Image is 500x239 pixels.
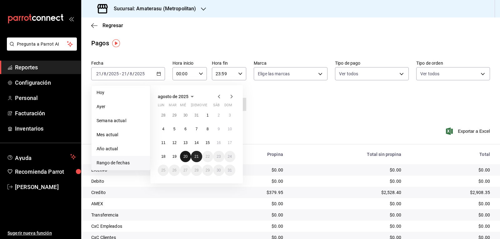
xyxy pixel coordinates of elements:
abbr: jueves [191,103,228,110]
abbr: 12 de agosto de 2025 [172,141,176,145]
abbr: 31 de julio de 2025 [194,113,198,117]
span: Personal [15,94,76,102]
button: 28 de agosto de 2025 [191,165,202,176]
span: Regresar [102,22,123,28]
div: $0.00 [411,201,490,207]
span: Sugerir nueva función [7,230,76,237]
abbr: 11 de agosto de 2025 [161,141,165,145]
label: Hora fin [212,61,246,65]
input: ---- [108,71,119,76]
button: 27 de agosto de 2025 [180,165,191,176]
button: 29 de julio de 2025 [169,110,180,121]
button: 2 de agosto de 2025 [213,110,224,121]
img: Tooltip marker [112,39,120,47]
abbr: 10 de agosto de 2025 [228,127,232,131]
abbr: sábado [213,103,220,110]
span: Inventarios [15,124,76,133]
abbr: 8 de agosto de 2025 [207,127,209,131]
button: open_drawer_menu [69,16,74,21]
span: / [102,71,103,76]
abbr: 30 de julio de 2025 [183,113,187,117]
button: 25 de agosto de 2025 [158,165,169,176]
input: -- [96,71,102,76]
div: $2,528.40 [293,189,401,196]
abbr: 5 de agosto de 2025 [173,127,176,131]
abbr: 6 de agosto de 2025 [184,127,187,131]
abbr: 29 de agosto de 2025 [206,168,210,172]
button: 1 de agosto de 2025 [202,110,213,121]
button: 5 de agosto de 2025 [169,123,180,135]
span: agosto de 2025 [158,94,188,99]
span: Hoy [97,89,145,96]
div: $0.00 [411,212,490,218]
button: 21 de agosto de 2025 [191,151,202,162]
span: Pregunta a Parrot AI [17,41,67,47]
abbr: 15 de agosto de 2025 [206,141,210,145]
abbr: 27 de agosto de 2025 [183,168,187,172]
div: $2,908.35 [411,189,490,196]
div: AMEX [91,201,212,207]
input: -- [103,71,107,76]
button: 18 de agosto de 2025 [158,151,169,162]
button: 10 de agosto de 2025 [224,123,235,135]
div: $0.00 [411,178,490,184]
span: Año actual [97,146,145,152]
input: ---- [134,71,145,76]
button: 9 de agosto de 2025 [213,123,224,135]
span: Rango de fechas [97,160,145,166]
div: Debito [91,178,212,184]
abbr: 7 de agosto de 2025 [196,127,198,131]
span: Mes actual [97,132,145,138]
button: 11 de agosto de 2025 [158,137,169,148]
abbr: 21 de agosto de 2025 [194,154,198,159]
div: Total sin propina [293,152,401,157]
span: / [107,71,108,76]
abbr: 16 de agosto de 2025 [217,141,221,145]
span: Ver todos [420,71,439,77]
button: 8 de agosto de 2025 [202,123,213,135]
div: $0.00 [411,167,490,173]
abbr: domingo [224,103,232,110]
span: Facturación [15,109,76,117]
abbr: 25 de agosto de 2025 [161,168,165,172]
abbr: 3 de agosto de 2025 [229,113,231,117]
span: Ver todos [339,71,358,77]
abbr: 19 de agosto de 2025 [172,154,176,159]
button: 13 de agosto de 2025 [180,137,191,148]
abbr: 13 de agosto de 2025 [183,141,187,145]
span: Recomienda Parrot [15,167,76,176]
button: 6 de agosto de 2025 [180,123,191,135]
div: $0.00 [293,167,401,173]
abbr: 17 de agosto de 2025 [228,141,232,145]
div: Transferencia [91,212,212,218]
button: 19 de agosto de 2025 [169,151,180,162]
button: 22 de agosto de 2025 [202,151,213,162]
span: Semana actual [97,117,145,124]
button: 29 de agosto de 2025 [202,165,213,176]
abbr: viernes [202,103,207,110]
button: 3 de agosto de 2025 [224,110,235,121]
button: 24 de agosto de 2025 [224,151,235,162]
button: 30 de agosto de 2025 [213,165,224,176]
button: 20 de agosto de 2025 [180,151,191,162]
button: Pregunta a Parrot AI [7,37,77,51]
button: 31 de julio de 2025 [191,110,202,121]
div: Credito [91,189,212,196]
button: 17 de agosto de 2025 [224,137,235,148]
abbr: 31 de agosto de 2025 [228,168,232,172]
label: Tipo de orden [416,61,490,65]
abbr: 9 de agosto de 2025 [217,127,220,131]
span: Ayer [97,103,145,110]
abbr: 2 de agosto de 2025 [217,113,220,117]
div: $0.00 [293,178,401,184]
abbr: 1 de agosto de 2025 [207,113,209,117]
button: Regresar [91,22,123,28]
span: - [120,71,121,76]
abbr: 23 de agosto de 2025 [217,154,221,159]
span: / [132,71,134,76]
span: Elige las marcas [258,71,290,77]
button: 26 de agosto de 2025 [169,165,180,176]
div: $0.00 [222,212,283,218]
span: Configuración [15,78,76,87]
